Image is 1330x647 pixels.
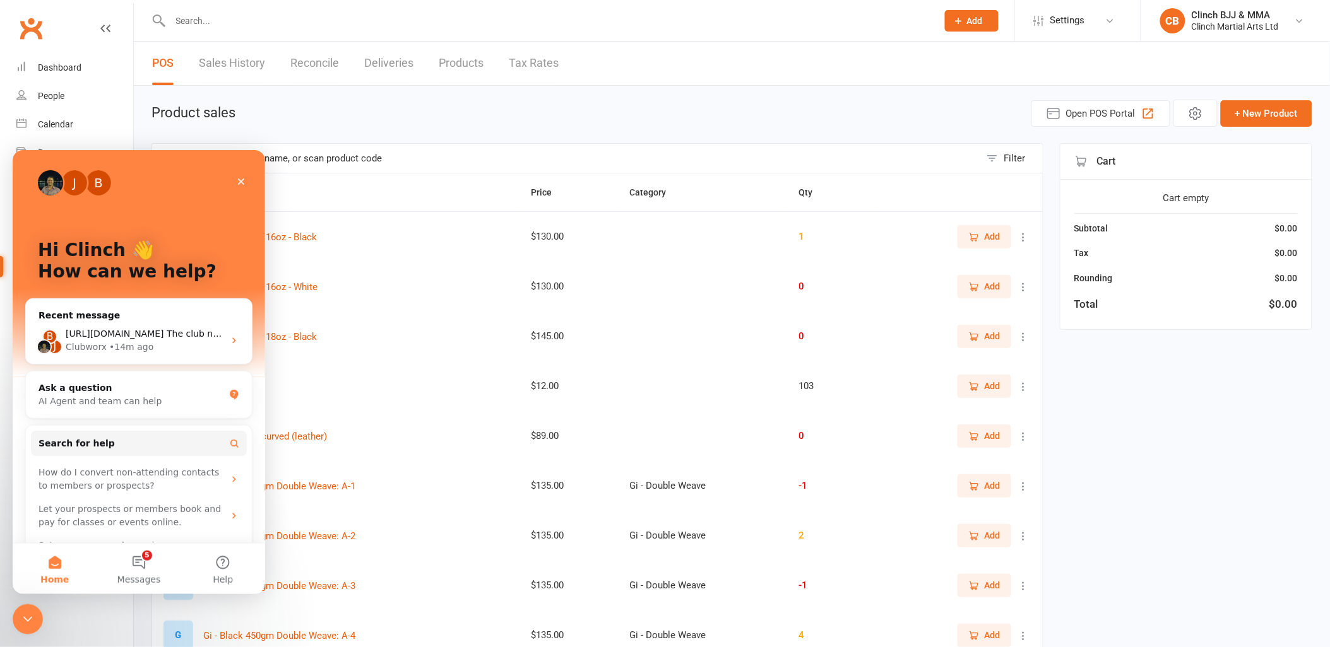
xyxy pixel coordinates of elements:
button: Gi - Black 450gm Double Weave: A-2 [203,528,355,544]
span: Home [28,425,56,434]
div: 0 [799,431,863,441]
button: Add [958,524,1011,547]
button: Price [531,185,566,200]
div: J [35,189,50,204]
span: Add [967,16,983,26]
button: Search for help [18,281,234,306]
button: Add [958,624,1011,646]
div: $135.00 [531,630,607,641]
a: Calendar [16,110,133,139]
span: Settings [1050,6,1085,35]
div: $130.00 [531,231,607,242]
div: Let your prospects or members book and pay for classes or events online. [18,347,234,384]
span: Add [985,578,1000,592]
div: Set up a new member waiver [18,384,234,407]
button: + New Product [1221,100,1312,127]
div: How do I convert non-attending contacts to members or prospects? [26,316,211,342]
div: $0.00 [1269,296,1298,313]
div: Total [1074,296,1098,313]
div: 0 [799,331,863,342]
div: Tax [1074,246,1089,260]
div: Ask a questionAI Agent and team can help [13,221,240,269]
div: Gi - Double Weave [629,630,776,641]
div: $0.00 [1275,221,1298,235]
div: Gi - Double Weave [629,530,776,541]
div: $0.00 [1275,271,1298,285]
div: 0 [799,281,863,292]
div: BSam avatarJ[URL][DOMAIN_NAME] The club name is also not coming up as mandatory despite ticking t... [13,167,239,214]
span: [URL][DOMAIN_NAME] The club name is also not coming up as mandatory despite ticking the required ... [53,178,533,189]
div: Cart empty [1074,190,1298,206]
span: Category [629,187,680,197]
div: Gi - Double Weave [629,481,776,491]
div: 2 [799,530,863,541]
div: -1 [799,580,863,591]
span: Help [200,425,220,434]
button: Add [945,10,999,32]
div: Clinch BJJ & MMA [1192,9,1279,21]
a: Deliveries [364,42,413,85]
span: Open POS Portal [1066,106,1136,121]
input: Search... [167,12,929,30]
div: $135.00 [531,481,607,491]
span: Add [985,628,1000,642]
a: Dashboard [16,54,133,82]
span: Add [985,379,1000,393]
button: Help [169,393,252,444]
div: Gi - Double Weave [629,580,776,591]
a: Clubworx [15,13,47,44]
div: • 14m ago [97,190,141,204]
div: Clubworx [53,190,94,204]
div: Recent message [26,159,227,172]
div: Close [217,20,240,43]
button: Filter [980,144,1043,173]
span: Add [985,279,1000,293]
div: Payments [38,148,78,158]
div: How do I convert non-attending contacts to members or prospects? [18,311,234,347]
button: Add [958,225,1011,248]
div: Cart [1060,144,1312,180]
span: Qty [799,187,827,197]
img: Sam avatar [24,189,39,204]
span: Add [985,230,1000,243]
span: Add [985,479,1000,493]
iframe: Intercom live chat [13,150,265,594]
div: Clinch Martial Arts Ltd [1192,21,1279,32]
button: Add [958,424,1011,447]
button: Add [958,574,1011,597]
button: Messages [84,393,168,444]
div: $89.00 [531,431,607,441]
div: Dashboard [38,62,81,73]
input: Search products by name, or scan product code [152,144,980,173]
div: Filter [1004,151,1026,166]
div: CB [1160,8,1185,33]
div: $130.00 [531,281,607,292]
a: POS [152,42,174,85]
button: Add [958,275,1011,298]
h1: Product sales [151,105,235,120]
span: Price [531,187,566,197]
a: Tax Rates [509,42,559,85]
button: Add [958,375,1011,397]
div: People [38,91,64,101]
iframe: Intercom live chat [13,604,43,634]
button: Category [629,185,680,200]
div: $135.00 [531,530,607,541]
span: Add [985,528,1000,542]
div: $145.00 [531,331,607,342]
button: Open POS Portal [1031,100,1170,127]
span: Add [985,329,1000,343]
div: AI Agent and team can help [26,245,211,258]
button: Gi - Black 450gm Double Weave: A-4 [203,628,355,643]
div: Subtotal [1074,221,1108,235]
button: Focus Mitts - curved (leather) [203,429,327,444]
div: 1 [799,231,863,242]
button: Add [958,474,1011,497]
div: 103 [799,381,863,392]
div: $0.00 [1275,246,1298,260]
